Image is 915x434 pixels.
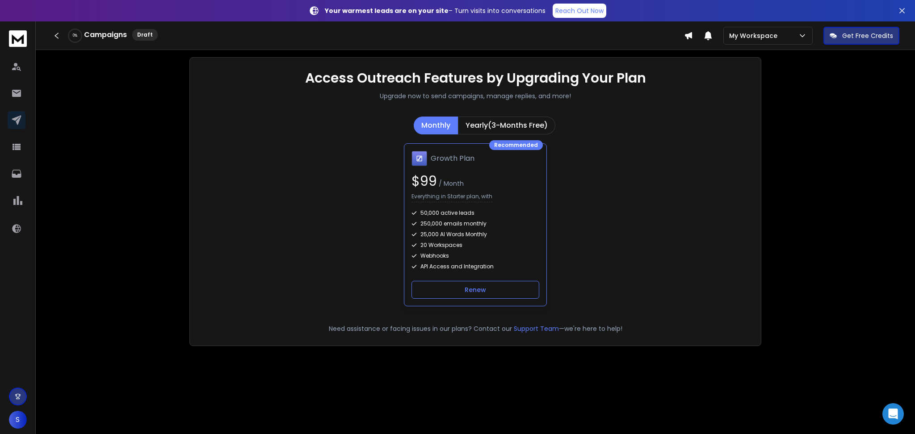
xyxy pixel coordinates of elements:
button: Yearly(3-Months Free) [458,117,555,134]
p: Reach Out Now [555,6,604,15]
button: Monthly [414,117,458,134]
p: My Workspace [729,31,781,40]
a: Reach Out Now [553,4,606,18]
img: Growth Plan icon [411,151,427,166]
button: Renew [411,281,539,299]
strong: Your warmest leads are on your site [325,6,449,15]
div: API Access and Integration [411,263,539,270]
button: S [9,411,27,429]
h1: Campaigns [84,29,127,40]
div: Webhooks [411,252,539,259]
div: Draft [132,29,158,41]
p: 0 % [73,33,77,38]
p: – Turn visits into conversations [325,6,546,15]
button: Support Team [514,324,559,333]
span: / Month [437,179,464,188]
div: 50,000 active leads [411,209,539,217]
p: Need assistance or facing issues in our plans? Contact our —we're here to help! [202,324,748,333]
img: logo [9,30,27,47]
h1: Access Outreach Features by Upgrading Your Plan [305,70,646,86]
div: 250,000 emails monthly [411,220,539,227]
div: Open Intercom Messenger [882,403,904,425]
div: 20 Workspaces [411,242,539,249]
div: Recommended [489,140,543,150]
p: Get Free Credits [842,31,893,40]
p: Everything in Starter plan, with [411,193,492,202]
button: Get Free Credits [823,27,899,45]
p: Upgrade now to send campaigns, manage replies, and more! [380,92,571,100]
span: $ 99 [411,171,437,191]
h1: Growth Plan [431,153,474,164]
div: 25,000 AI Words Monthly [411,231,539,238]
